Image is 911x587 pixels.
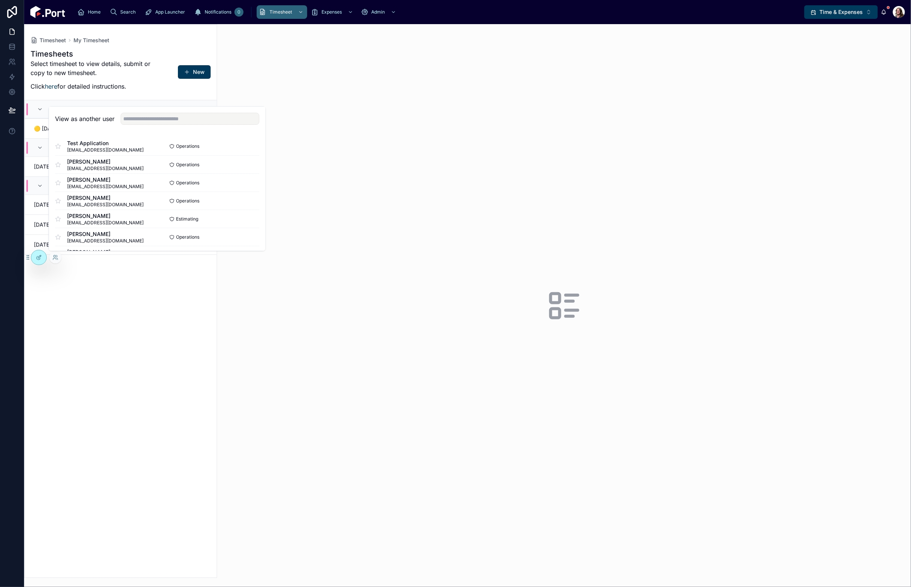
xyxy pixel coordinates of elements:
span: [DATE] - 19.5 Hours [34,241,116,248]
div: scrollable content [71,4,804,20]
span: [PERSON_NAME] [67,194,144,201]
a: here [45,83,57,90]
span: [PERSON_NAME] [67,248,144,256]
span: Expenses [322,9,342,15]
a: Notifications0 [192,5,246,19]
span: Test Application [67,139,144,147]
span: [PERSON_NAME] [67,230,144,238]
span: Operations [176,234,199,240]
a: [DATE] - 32.5 Hours [25,215,217,234]
span: [EMAIL_ADDRESS][DOMAIN_NAME] [67,219,144,225]
a: Timesheet [31,37,66,44]
span: Admin [371,9,385,15]
span: [DATE] - 33.5 Hours [34,163,116,170]
span: Estimating [176,216,198,222]
button: New [178,65,211,79]
span: Notifications [205,9,231,15]
h1: Timesheets [31,49,154,59]
a: [DATE] - 33.5 Hours [25,156,217,176]
span: Timesheet [269,9,292,15]
p: Select timesheet to view details, submit or copy to new timesheet. [31,59,154,77]
span: Search [120,9,136,15]
h2: View as another user [55,114,115,123]
span: [PERSON_NAME] [67,212,144,219]
span: Operations [176,143,199,149]
a: [DATE] - 19.5 Hours [25,234,217,254]
a: My Timesheet [73,37,109,44]
a: App Launcher [142,5,190,19]
span: Home [88,9,101,15]
span: [EMAIL_ADDRESS][DOMAIN_NAME] [67,183,144,189]
span: [DATE] - 32.5 Hours [34,221,116,228]
p: Click for detailed instructions. [31,82,154,91]
span: [EMAIL_ADDRESS][DOMAIN_NAME] [67,147,144,153]
a: Home [75,5,106,19]
span: Operations [176,179,199,185]
span: [EMAIL_ADDRESS][DOMAIN_NAME] [67,238,144,244]
a: [DATE] - 25 Hours [25,195,217,215]
a: Expenses [309,5,357,19]
span: [EMAIL_ADDRESS][DOMAIN_NAME] [67,165,144,171]
span: Operations [176,198,199,204]
span: Timesheet [40,37,66,44]
a: Admin [358,5,400,19]
a: Timesheet [257,5,307,19]
span: Operations [176,161,199,167]
span: [DATE] - 25 Hours [34,201,116,208]
span: [EMAIL_ADDRESS][DOMAIN_NAME] [67,201,144,207]
div: 0 [234,8,243,17]
a: Search [107,5,141,19]
a: 🟡 [DATE] - 0 Hours [25,118,217,138]
button: Select Button [804,5,878,19]
span: 🟡 [DATE] - 0 Hours [34,125,116,132]
img: App logo [30,6,65,18]
span: [PERSON_NAME] [67,176,144,183]
span: [PERSON_NAME] [67,158,144,165]
span: App Launcher [155,9,185,15]
span: Time & Expenses [819,8,863,16]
